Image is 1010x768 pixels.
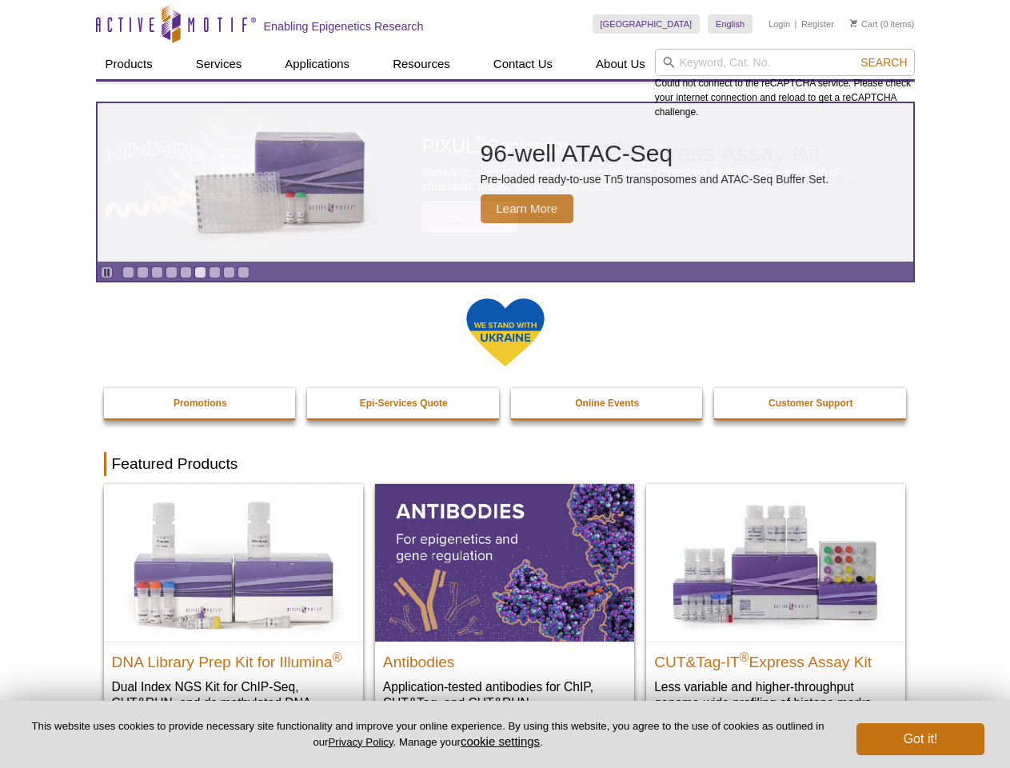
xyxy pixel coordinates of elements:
[223,266,235,278] a: Go to slide 8
[104,484,363,742] a: DNA Library Prep Kit for Illumina DNA Library Prep Kit for Illumina® Dual Index NGS Kit for ChIP-...
[593,14,701,34] a: [GEOGRAPHIC_DATA]
[422,165,876,194] p: Sonicator, shearing kits and labware delivering consistent multi-sample sonication of chromatin, ...
[137,266,149,278] a: Go to slide 2
[375,484,634,641] img: All Antibodies
[104,452,907,476] h2: Featured Products
[98,103,913,262] a: PIXUL sonication PIXUL®Sonication Sonicator, shearing kits and labware delivering consistent mult...
[708,14,753,34] a: English
[422,136,573,157] span: PIXUL Sonication
[646,484,905,641] img: CUT&Tag-IT® Express Assay Kit
[333,650,342,663] sup: ®
[856,55,912,70] button: Search
[768,18,790,30] a: Login
[856,723,984,755] button: Got it!
[655,49,915,119] div: Could not connect to the reCAPTCHA service. Please check your internet connection and reload to g...
[465,297,545,368] img: We Stand With Ukraine
[422,202,517,232] span: Learn More
[655,49,915,76] input: Keyword, Cat. No.
[850,19,857,27] img: Your Cart
[264,19,424,34] h2: Enabling Epigenetics Research
[511,388,705,418] a: Online Events
[484,49,562,79] a: Contact Us
[740,650,749,663] sup: ®
[26,719,830,750] p: This website uses cookies to provide necessary site functionality and improve your online experie...
[104,484,363,641] img: DNA Library Prep Kit for Illumina
[307,388,501,418] a: Epi-Services Quote
[166,266,178,278] a: Go to slide 4
[209,266,221,278] a: Go to slide 7
[186,49,252,79] a: Services
[360,398,448,409] strong: Epi-Services Quote
[174,398,227,409] strong: Promotions
[860,56,907,69] span: Search
[383,49,460,79] a: Resources
[112,678,355,727] p: Dual Index NGS Kit for ChIP-Seq, CUT&RUN, and ds methylated DNA assays.
[383,678,626,711] p: Application-tested antibodies for ChIP, CUT&Tag, and CUT&RUN.
[328,736,393,748] a: Privacy Policy
[850,18,878,30] a: Cart
[850,14,915,34] li: (0 items)
[101,266,113,278] a: Toggle autoplay
[375,484,634,726] a: All Antibodies Antibodies Application-tested antibodies for ChIP, CUT&Tag, and CUT&RUN.
[461,734,540,748] button: cookie settings
[768,398,852,409] strong: Customer Support
[654,646,897,670] h2: CUT&Tag-IT Express Assay Kit
[96,49,162,79] a: Products
[575,398,639,409] strong: Online Events
[646,484,905,726] a: CUT&Tag-IT® Express Assay Kit CUT&Tag-IT®Express Assay Kit Less variable and higher-throughput ge...
[238,266,250,278] a: Go to slide 9
[180,266,192,278] a: Go to slide 5
[275,49,359,79] a: Applications
[98,103,913,262] article: PIXUL Sonication
[106,102,369,262] img: PIXUL sonication
[104,388,297,418] a: Promotions
[383,646,626,670] h2: Antibodies
[795,14,797,34] li: |
[194,266,206,278] a: Go to slide 6
[112,646,355,670] h2: DNA Library Prep Kit for Illumina
[122,266,134,278] a: Go to slide 1
[151,266,163,278] a: Go to slide 3
[654,678,897,711] p: Less variable and higher-throughput genome-wide profiling of histone marks​.
[586,49,655,79] a: About Us
[476,133,487,150] sup: ®
[801,18,834,30] a: Register
[714,388,908,418] a: Customer Support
